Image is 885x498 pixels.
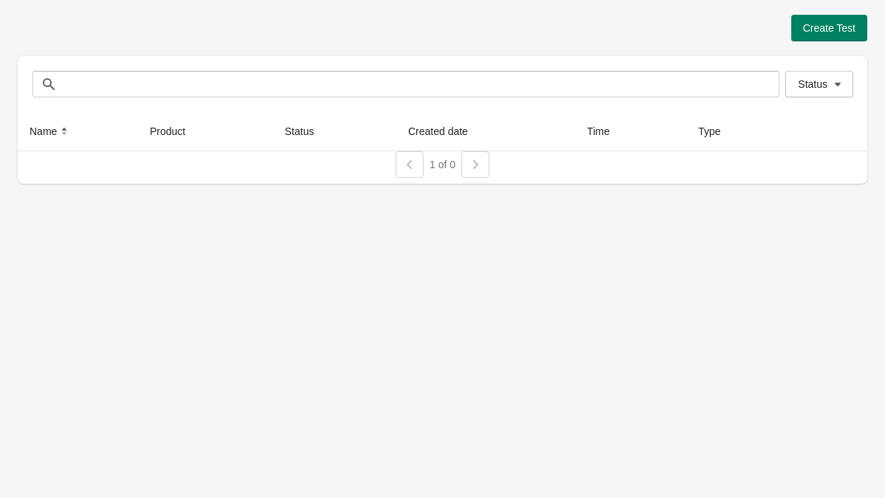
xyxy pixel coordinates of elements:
button: Product [144,118,206,145]
button: Create Test [791,15,867,41]
button: Time [581,118,630,145]
button: Status [279,118,335,145]
button: Status [785,71,853,97]
button: Type [692,118,741,145]
span: Status [798,78,827,90]
button: Created date [402,118,489,145]
span: 1 of 0 [430,159,455,170]
span: Create Test [803,22,855,34]
button: Name [24,118,78,145]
